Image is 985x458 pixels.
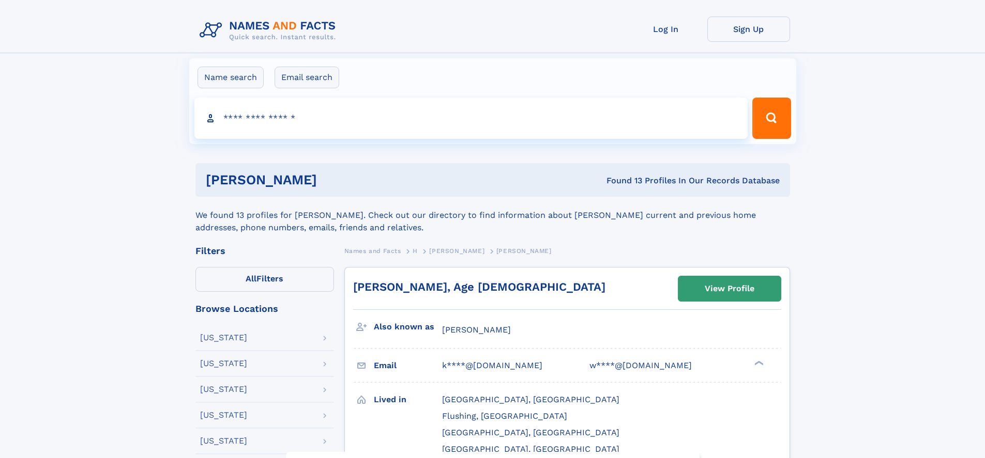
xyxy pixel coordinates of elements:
[200,385,247,393] div: [US_STATE]
[206,173,462,186] h1: [PERSON_NAME]
[344,244,401,257] a: Names and Facts
[442,411,567,421] span: Flushing, [GEOGRAPHIC_DATA]
[195,17,344,44] img: Logo Names and Facts
[678,276,781,301] a: View Profile
[442,325,511,335] span: [PERSON_NAME]
[413,247,418,255] span: H
[442,428,619,437] span: [GEOGRAPHIC_DATA], [GEOGRAPHIC_DATA]
[353,280,605,293] a: [PERSON_NAME], Age [DEMOGRAPHIC_DATA]
[707,17,790,42] a: Sign Up
[246,274,256,283] span: All
[195,267,334,292] label: Filters
[200,437,247,445] div: [US_STATE]
[374,318,442,336] h3: Also known as
[200,359,247,368] div: [US_STATE]
[200,411,247,419] div: [US_STATE]
[705,277,754,301] div: View Profile
[374,357,442,374] h3: Email
[198,67,264,88] label: Name search
[462,175,780,186] div: Found 13 Profiles In Our Records Database
[442,444,619,454] span: [GEOGRAPHIC_DATA], [GEOGRAPHIC_DATA]
[195,246,334,256] div: Filters
[413,244,418,257] a: H
[752,98,791,139] button: Search Button
[275,67,339,88] label: Email search
[429,247,484,255] span: [PERSON_NAME]
[374,391,442,408] h3: Lived in
[496,247,552,255] span: [PERSON_NAME]
[429,244,484,257] a: [PERSON_NAME]
[194,98,748,139] input: search input
[625,17,707,42] a: Log In
[195,197,790,234] div: We found 13 profiles for [PERSON_NAME]. Check out our directory to find information about [PERSON...
[752,360,764,367] div: ❯
[442,394,619,404] span: [GEOGRAPHIC_DATA], [GEOGRAPHIC_DATA]
[200,334,247,342] div: [US_STATE]
[195,304,334,313] div: Browse Locations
